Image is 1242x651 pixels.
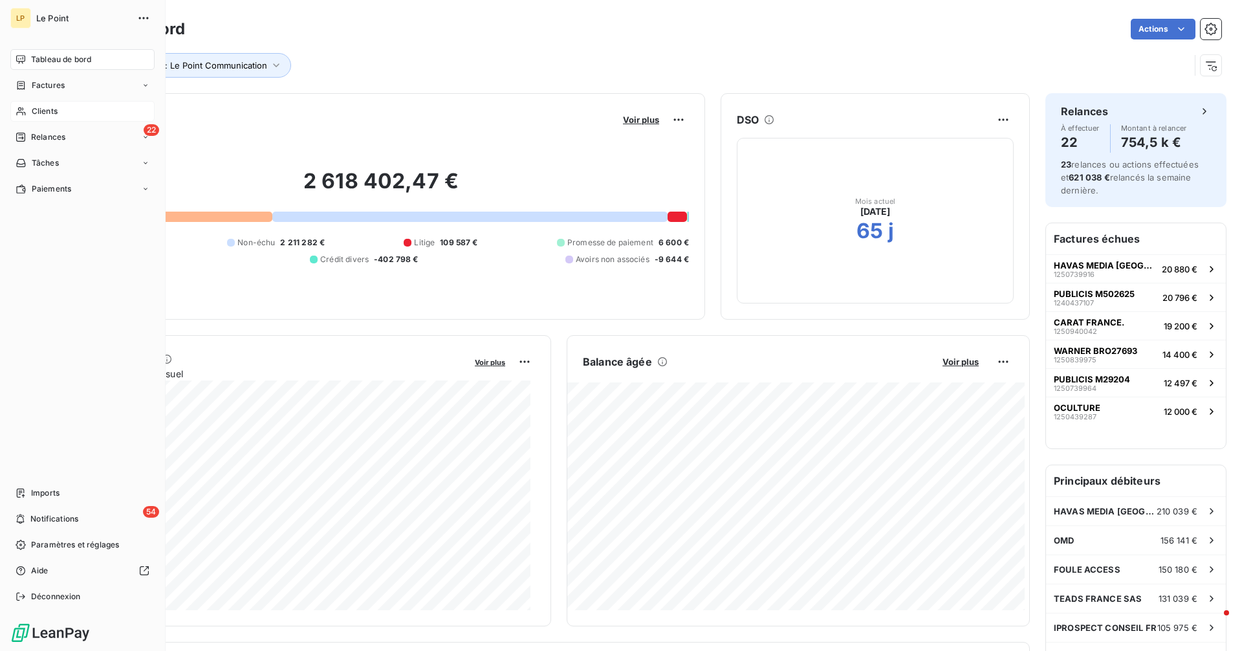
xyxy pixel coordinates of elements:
span: 150 180 € [1159,564,1197,575]
h2: j [888,218,894,244]
h6: DSO [737,112,759,127]
span: Mois actuel [855,197,896,205]
button: PUBLICIS M502625124043710720 796 € [1046,283,1226,311]
span: Relances [31,131,65,143]
span: Le Point [36,13,129,23]
span: -402 798 € [374,254,419,265]
span: Paramètres et réglages [31,539,119,551]
iframe: Intercom live chat [1198,607,1229,638]
span: 210 039 € [1157,506,1197,516]
span: Chiffre d'affaires mensuel [73,367,466,381]
span: Avoirs non associés [576,254,649,265]
h6: Relances [1061,104,1108,119]
span: FOULE ACCESS [1054,564,1120,575]
span: WARNER BRO27693 [1054,346,1137,356]
span: 1250839975 [1054,356,1096,364]
button: Actions [1131,19,1195,39]
button: Voir plus [939,356,983,368]
span: HAVAS MEDIA [GEOGRAPHIC_DATA] [1054,260,1157,270]
h6: Balance âgée [583,354,652,370]
span: Notifications [30,513,78,525]
span: PUBLICIS M29204 [1054,374,1130,384]
button: Voir plus [471,356,509,368]
span: 14 400 € [1162,349,1197,360]
span: 54 [143,506,159,518]
span: Entité : Le Point Communication [140,60,267,71]
button: CARAT FRANCE.125094004219 200 € [1046,311,1226,340]
span: À effectuer [1061,124,1100,132]
span: Déconnexion [31,591,81,602]
span: Non-échu [237,237,275,248]
span: HAVAS MEDIA [GEOGRAPHIC_DATA] [1054,506,1157,516]
span: Crédit divers [320,254,369,265]
div: LP [10,8,31,28]
button: HAVAS MEDIA [GEOGRAPHIC_DATA]125073991620 880 € [1046,254,1226,283]
button: Voir plus [619,114,663,126]
span: 12 000 € [1164,406,1197,417]
span: 1250439287 [1054,413,1096,421]
span: 1250940042 [1054,327,1097,335]
span: 2 211 282 € [280,237,325,248]
span: relances ou actions effectuées et relancés la semaine dernière. [1061,159,1199,195]
span: Factures [32,80,65,91]
span: 1250739964 [1054,384,1096,392]
span: OCULTURE [1054,403,1100,413]
span: PUBLICIS M502625 [1054,289,1135,299]
span: 12 497 € [1164,378,1197,388]
span: Imports [31,487,60,499]
span: 621 038 € [1069,172,1109,182]
span: 23 [1061,159,1071,170]
span: Litige [414,237,435,248]
span: -9 644 € [655,254,689,265]
span: 20 880 € [1162,264,1197,274]
h4: 754,5 k € [1121,132,1187,153]
h4: 22 [1061,132,1100,153]
span: 1250739916 [1054,270,1095,278]
span: CARAT FRANCE. [1054,317,1124,327]
button: WARNER BRO27693125083997514 400 € [1046,340,1226,368]
span: Montant à relancer [1121,124,1187,132]
span: OMD [1054,535,1074,546]
h6: Factures échues [1046,223,1226,254]
span: Voir plus [942,357,979,367]
span: TEADS FRANCE SAS [1054,593,1142,604]
span: 6 600 € [659,237,689,248]
span: 156 141 € [1160,535,1197,546]
h2: 65 [856,218,883,244]
h6: Principaux débiteurs [1046,465,1226,496]
span: 131 039 € [1159,593,1197,604]
span: Tâches [32,157,59,169]
button: Entité : Le Point Communication [121,53,291,78]
h2: 2 618 402,47 € [73,168,689,207]
span: 105 975 € [1157,623,1197,633]
button: PUBLICIS M29204125073996412 497 € [1046,368,1226,397]
span: 19 200 € [1164,321,1197,331]
span: Clients [32,105,58,117]
span: 109 587 € [440,237,477,248]
button: OCULTURE125043928712 000 € [1046,397,1226,425]
span: Tableau de bord [31,54,91,65]
span: [DATE] [860,205,891,218]
span: IPROSPECT CONSEIL FR [1054,623,1157,633]
img: Logo LeanPay [10,623,91,643]
span: 22 [144,124,159,136]
span: 20 796 € [1162,292,1197,303]
span: Aide [31,565,49,577]
span: Voir plus [623,115,659,125]
span: Promesse de paiement [567,237,653,248]
span: 1240437107 [1054,299,1094,307]
a: Aide [10,560,155,581]
span: Paiements [32,183,71,195]
span: Voir plus [475,358,505,367]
